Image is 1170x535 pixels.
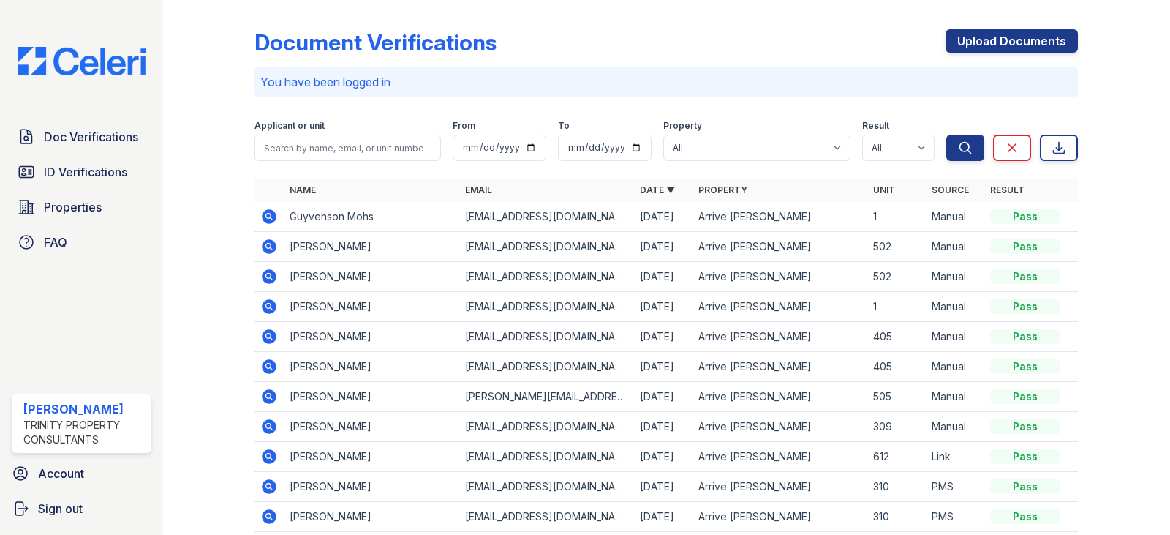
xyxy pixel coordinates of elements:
[284,322,458,352] td: [PERSON_NAME]
[459,352,634,382] td: [EMAIL_ADDRESS][DOMAIN_NAME]
[926,472,984,502] td: PMS
[932,184,969,195] a: Source
[926,262,984,292] td: Manual
[692,322,867,352] td: Arrive [PERSON_NAME]
[862,120,889,132] label: Result
[692,202,867,232] td: Arrive [PERSON_NAME]
[634,292,692,322] td: [DATE]
[44,128,138,146] span: Doc Verifications
[284,292,458,322] td: [PERSON_NAME]
[284,352,458,382] td: [PERSON_NAME]
[867,262,926,292] td: 502
[926,502,984,532] td: PMS
[254,120,325,132] label: Applicant or unit
[38,500,83,517] span: Sign out
[459,202,634,232] td: [EMAIL_ADDRESS][DOMAIN_NAME]
[692,352,867,382] td: Arrive [PERSON_NAME]
[867,382,926,412] td: 505
[867,322,926,352] td: 405
[634,382,692,412] td: [DATE]
[867,412,926,442] td: 309
[38,465,84,482] span: Account
[990,509,1060,524] div: Pass
[459,232,634,262] td: [EMAIL_ADDRESS][DOMAIN_NAME]
[692,262,867,292] td: Arrive [PERSON_NAME]
[12,157,151,187] a: ID Verifications
[946,29,1078,53] a: Upload Documents
[284,202,458,232] td: Guyvenson Mohs
[634,442,692,472] td: [DATE]
[44,163,127,181] span: ID Verifications
[634,352,692,382] td: [DATE]
[692,232,867,262] td: Arrive [PERSON_NAME]
[284,262,458,292] td: [PERSON_NAME]
[867,232,926,262] td: 502
[692,472,867,502] td: Arrive [PERSON_NAME]
[459,292,634,322] td: [EMAIL_ADDRESS][DOMAIN_NAME]
[990,239,1060,254] div: Pass
[867,292,926,322] td: 1
[990,209,1060,224] div: Pass
[284,502,458,532] td: [PERSON_NAME]
[6,459,157,488] a: Account
[692,292,867,322] td: Arrive [PERSON_NAME]
[867,352,926,382] td: 405
[459,262,634,292] td: [EMAIL_ADDRESS][DOMAIN_NAME]
[692,502,867,532] td: Arrive [PERSON_NAME]
[254,29,497,56] div: Document Verifications
[692,382,867,412] td: Arrive [PERSON_NAME]
[284,232,458,262] td: [PERSON_NAME]
[926,232,984,262] td: Manual
[459,472,634,502] td: [EMAIL_ADDRESS][DOMAIN_NAME]
[634,502,692,532] td: [DATE]
[44,198,102,216] span: Properties
[558,120,570,132] label: To
[634,472,692,502] td: [DATE]
[990,359,1060,374] div: Pass
[284,382,458,412] td: [PERSON_NAME]
[12,122,151,151] a: Doc Verifications
[634,322,692,352] td: [DATE]
[634,202,692,232] td: [DATE]
[459,502,634,532] td: [EMAIL_ADDRESS][DOMAIN_NAME]
[692,412,867,442] td: Arrive [PERSON_NAME]
[640,184,675,195] a: Date ▼
[990,389,1060,404] div: Pass
[453,120,475,132] label: From
[6,47,157,75] img: CE_Logo_Blue-a8612792a0a2168367f1c8372b55b34899dd931a85d93a1a3d3e32e68fde9ad4.png
[867,502,926,532] td: 310
[990,184,1024,195] a: Result
[23,418,146,447] div: Trinity Property Consultants
[926,382,984,412] td: Manual
[867,442,926,472] td: 612
[459,322,634,352] td: [EMAIL_ADDRESS][DOMAIN_NAME]
[634,262,692,292] td: [DATE]
[926,202,984,232] td: Manual
[926,442,984,472] td: Link
[926,352,984,382] td: Manual
[6,494,157,523] a: Sign out
[926,412,984,442] td: Manual
[284,412,458,442] td: [PERSON_NAME]
[634,232,692,262] td: [DATE]
[260,73,1072,91] p: You have been logged in
[663,120,702,132] label: Property
[990,479,1060,494] div: Pass
[465,184,492,195] a: Email
[990,269,1060,284] div: Pass
[23,400,146,418] div: [PERSON_NAME]
[459,382,634,412] td: [PERSON_NAME][EMAIL_ADDRESS][PERSON_NAME][DOMAIN_NAME]
[284,442,458,472] td: [PERSON_NAME]
[692,442,867,472] td: Arrive [PERSON_NAME]
[459,442,634,472] td: [EMAIL_ADDRESS][DOMAIN_NAME]
[867,472,926,502] td: 310
[459,412,634,442] td: [EMAIL_ADDRESS][DOMAIN_NAME]
[990,329,1060,344] div: Pass
[926,292,984,322] td: Manual
[990,449,1060,464] div: Pass
[12,228,151,257] a: FAQ
[254,135,441,161] input: Search by name, email, or unit number
[867,202,926,232] td: 1
[12,192,151,222] a: Properties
